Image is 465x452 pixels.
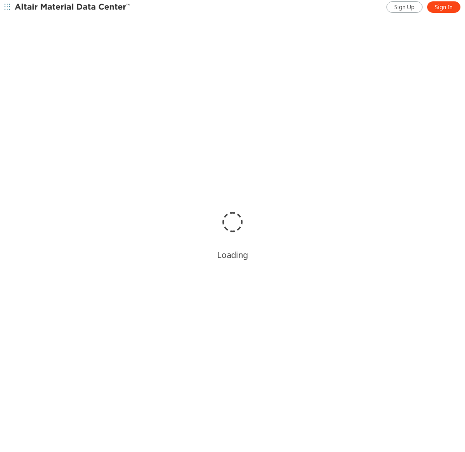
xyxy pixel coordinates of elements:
[435,4,453,11] span: Sign In
[427,1,460,13] a: Sign In
[386,1,423,13] a: Sign Up
[394,4,415,11] span: Sign Up
[15,3,131,12] img: Altair Material Data Center
[217,249,248,260] div: Loading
